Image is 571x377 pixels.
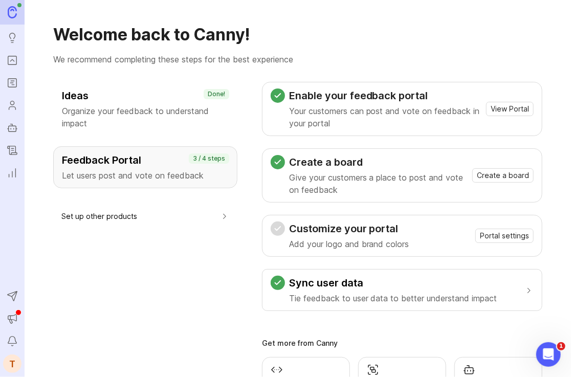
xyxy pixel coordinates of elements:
button: Sync user dataTie feedback to user data to better understand impact [271,270,534,311]
h3: Customize your portal [289,221,409,236]
a: Ideas [3,29,21,47]
button: Send to Autopilot [3,287,21,305]
button: T [3,354,21,373]
p: Add your logo and brand colors [289,238,409,250]
p: 3 / 4 steps [193,154,225,163]
h3: Feedback Portal [62,153,229,167]
h1: Welcome back to Canny! [53,25,542,45]
button: Create a board [472,168,534,183]
h3: Create a board [289,155,468,169]
a: Reporting [3,164,21,182]
span: Create a board [477,170,529,181]
div: Get more from Canny [262,340,542,347]
h3: Sync user data [289,276,497,290]
p: We recommend completing these steps for the best experience [53,53,542,65]
button: Feedback PortalLet users post and vote on feedback3 / 4 steps [53,146,237,188]
p: Organize your feedback to understand impact [62,105,229,129]
a: Users [3,96,21,115]
img: Canny Home [8,6,17,18]
button: IdeasOrganize your feedback to understand impactDone! [53,82,237,136]
button: Set up other products [61,205,229,228]
p: Give your customers a place to post and vote on feedback [289,171,468,196]
button: Announcements [3,309,21,328]
iframe: Intercom live chat [536,342,561,367]
p: Let users post and vote on feedback [62,169,229,182]
p: Done! [208,90,225,98]
button: View Portal [486,102,534,116]
a: Roadmaps [3,74,21,92]
p: Tie feedback to user data to better understand impact [289,292,497,304]
button: Notifications [3,332,21,350]
a: Portal [3,51,21,70]
button: Portal settings [475,229,534,243]
a: Autopilot [3,119,21,137]
p: Your customers can post and vote on feedback in your portal [289,105,482,129]
span: Portal settings [480,231,529,241]
h3: Enable your feedback portal [289,88,482,103]
a: Changelog [3,141,21,160]
span: View Portal [491,104,529,114]
h3: Ideas [62,88,229,103]
span: 1 [557,342,565,350]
